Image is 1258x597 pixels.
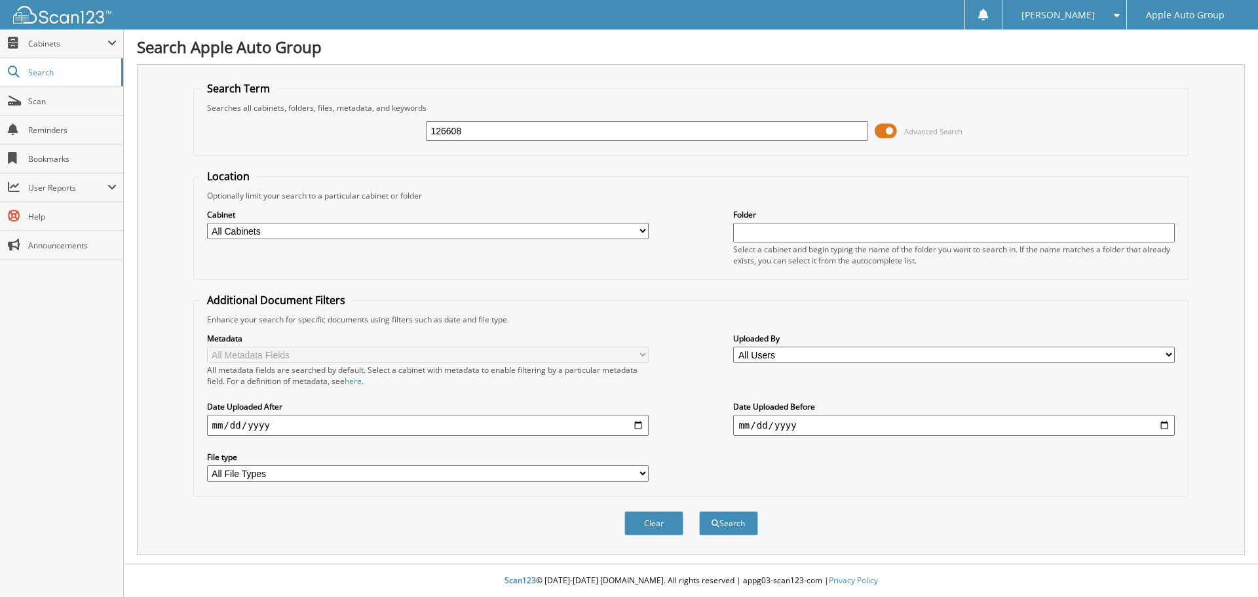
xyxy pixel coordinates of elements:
span: Help [28,211,117,222]
div: © [DATE]-[DATE] [DOMAIN_NAME]. All rights reserved | appg03-scan123-com | [124,565,1258,597]
span: Announcements [28,240,117,251]
span: Advanced Search [904,126,963,136]
h1: Search Apple Auto Group [137,36,1245,58]
div: Enhance your search for specific documents using filters such as date and file type. [200,314,1182,325]
label: Metadata [207,333,649,344]
label: Cabinet [207,209,649,220]
div: Searches all cabinets, folders, files, metadata, and keywords [200,102,1182,113]
span: Bookmarks [28,153,117,164]
div: Select a cabinet and begin typing the name of the folder you want to search in. If the name match... [733,244,1175,266]
label: Uploaded By [733,333,1175,344]
span: Apple Auto Group [1146,11,1225,19]
span: User Reports [28,182,107,193]
div: Optionally limit your search to a particular cabinet or folder [200,190,1182,201]
legend: Search Term [200,81,276,96]
legend: Location [200,169,256,183]
input: end [733,415,1175,436]
label: Date Uploaded After [207,401,649,412]
legend: Additional Document Filters [200,293,352,307]
label: File type [207,452,649,463]
a: Privacy Policy [829,575,878,586]
input: start [207,415,649,436]
label: Folder [733,209,1175,220]
img: scan123-logo-white.svg [13,6,111,24]
span: Scan [28,96,117,107]
iframe: Chat Widget [1192,534,1258,597]
div: All metadata fields are searched by default. Select a cabinet with metadata to enable filtering b... [207,364,649,387]
span: Scan123 [505,575,536,586]
span: Search [28,67,115,78]
button: Clear [624,511,683,535]
span: [PERSON_NAME] [1021,11,1095,19]
label: Date Uploaded Before [733,401,1175,412]
button: Search [699,511,758,535]
a: here [345,376,362,387]
span: Reminders [28,125,117,136]
span: Cabinets [28,38,107,49]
